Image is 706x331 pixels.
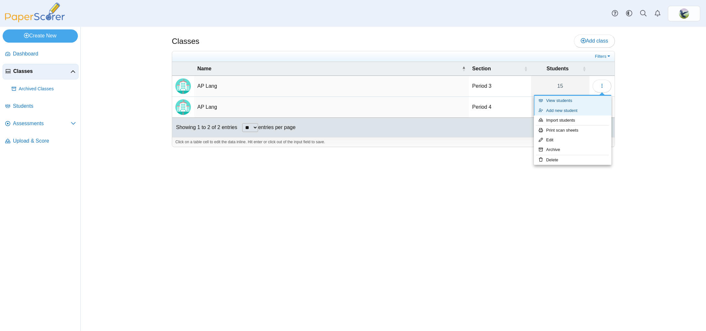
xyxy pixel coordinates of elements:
[3,18,67,23] a: PaperScorer
[582,65,586,72] span: Students : Activate to sort
[679,8,689,19] img: ps.ckZdNrHIMrNA3Sq2
[531,76,589,96] a: 15
[472,65,523,72] span: Section
[534,135,611,145] a: Edit
[469,97,531,118] td: Period 4
[172,36,199,47] h1: Classes
[175,78,191,94] img: Locally created class
[3,3,67,22] img: PaperScorer
[3,64,78,79] a: Classes
[679,8,689,19] span: Alexandra Artzer
[197,65,461,72] span: Name
[175,99,191,115] img: Locally created class
[462,65,466,72] span: Name : Activate to invert sorting
[668,6,700,21] a: ps.ckZdNrHIMrNA3Sq2
[534,115,611,125] a: Import students
[13,68,70,75] span: Classes
[3,99,78,114] a: Students
[13,103,76,110] span: Students
[3,46,78,62] a: Dashboard
[593,53,613,60] a: Filters
[9,81,78,97] a: Archived Classes
[534,125,611,135] a: Print scan sheets
[650,6,665,21] a: Alerts
[3,29,78,42] a: Create New
[13,137,76,145] span: Upload & Score
[172,118,237,137] div: Showing 1 to 2 of 2 entries
[469,76,531,97] td: Period 3
[524,65,528,72] span: Section : Activate to sort
[172,137,615,147] div: Click on a table cell to edit the data inline. Hit enter or click out of the input field to save.
[3,116,78,132] a: Assessments
[13,50,76,57] span: Dashboard
[581,38,608,44] span: Add class
[3,134,78,149] a: Upload & Score
[534,96,611,105] a: View students
[534,65,581,72] span: Students
[574,35,615,47] a: Add class
[534,106,611,115] a: Add new student
[531,97,589,117] a: 0
[258,125,296,130] label: entries per page
[19,86,76,92] span: Archived Classes
[194,97,469,118] td: AP Lang
[534,145,611,155] a: Archive
[194,76,469,97] td: AP Lang
[13,120,71,127] span: Assessments
[534,155,611,165] a: Delete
